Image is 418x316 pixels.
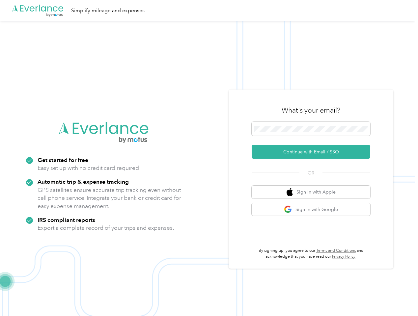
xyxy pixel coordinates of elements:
button: Continue with Email / SSO [252,145,370,159]
p: Easy set up with no credit card required [38,164,139,172]
button: google logoSign in with Google [252,203,370,216]
div: Simplify mileage and expenses [71,7,145,15]
button: apple logoSign in with Apple [252,186,370,198]
a: Privacy Policy [332,254,355,259]
p: Export a complete record of your trips and expenses. [38,224,174,232]
strong: Get started for free [38,156,88,163]
span: OR [299,170,322,176]
img: google logo [284,205,292,214]
strong: IRS compliant reports [38,216,95,223]
strong: Automatic trip & expense tracking [38,178,129,185]
p: By signing up, you agree to our and acknowledge that you have read our . [252,248,370,259]
img: apple logo [287,188,293,196]
p: GPS satellites ensure accurate trip tracking even without cell phone service. Integrate your bank... [38,186,181,210]
h3: What's your email? [282,106,340,115]
a: Terms and Conditions [316,248,356,253]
